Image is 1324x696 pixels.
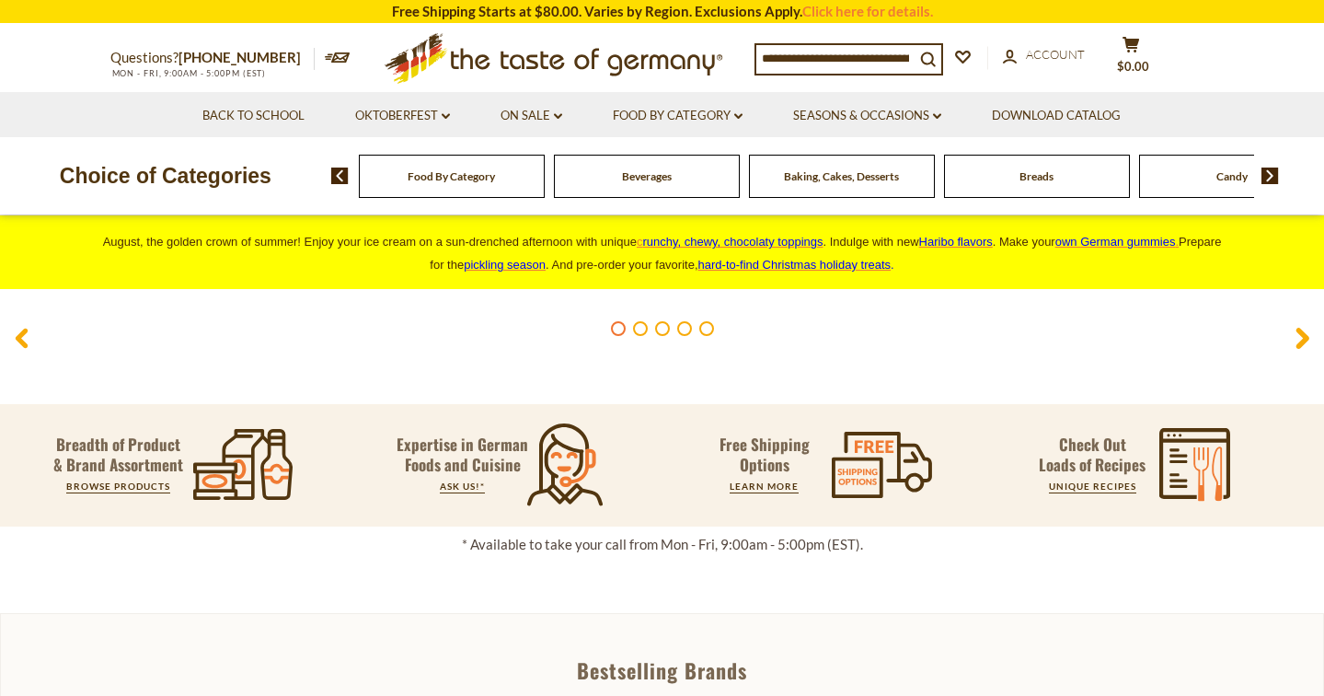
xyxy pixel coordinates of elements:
a: Food By Category [408,169,495,183]
span: runchy, chewy, chocolaty toppings [642,235,823,249]
span: . [698,258,894,272]
p: Free Shipping Options [704,435,825,475]
a: Back to School [202,106,305,126]
p: Check Out Loads of Recipes [1039,435,1146,475]
span: $0.00 [1117,59,1149,74]
span: MON - FRI, 9:00AM - 5:00PM (EST) [110,68,267,78]
a: pickling season [464,258,546,272]
a: Account [1003,45,1085,65]
span: Account [1026,47,1085,62]
a: ASK US!* [440,481,485,492]
a: crunchy, chewy, chocolaty toppings [637,235,823,249]
span: own German gummies [1055,235,1176,249]
a: LEARN MORE [730,481,799,492]
a: own German gummies. [1055,235,1179,249]
a: Breads [1019,169,1053,183]
a: Haribo flavors [919,235,993,249]
button: $0.00 [1104,36,1159,82]
a: Candy [1216,169,1248,183]
a: Food By Category [613,106,743,126]
a: Download Catalog [992,106,1121,126]
a: Seasons & Occasions [793,106,941,126]
span: August, the golden crown of summer! Enjoy your ice cream on a sun-drenched afternoon with unique ... [103,235,1222,272]
a: hard-to-find Christmas holiday treats [698,258,892,272]
a: Baking, Cakes, Desserts [784,169,899,183]
img: next arrow [1261,168,1279,184]
div: Bestselling Brands [1,660,1323,680]
a: On Sale [501,106,562,126]
a: Beverages [622,169,672,183]
img: previous arrow [331,168,349,184]
a: [PHONE_NUMBER] [178,49,301,65]
a: BROWSE PRODUCTS [66,481,170,492]
a: Click here for details. [802,3,933,19]
p: Expertise in German Foods and Cuisine [397,435,529,475]
a: Oktoberfest [355,106,450,126]
p: Questions? [110,46,315,70]
a: UNIQUE RECIPES [1049,481,1136,492]
p: Breadth of Product & Brand Assortment [53,435,183,475]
